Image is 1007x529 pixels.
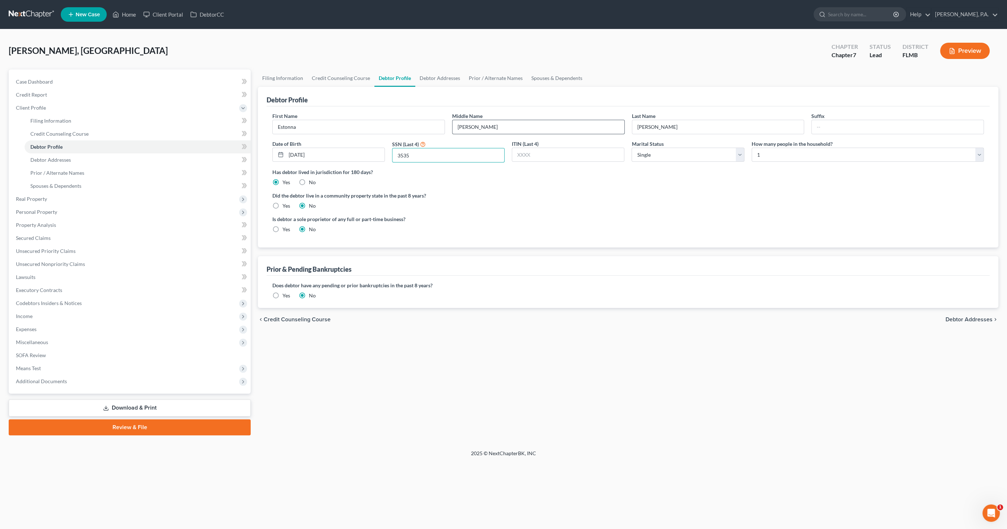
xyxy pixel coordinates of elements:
a: Review & File [9,419,251,435]
label: Suffix [811,112,825,120]
a: Download & Print [9,399,251,416]
a: Unsecured Priority Claims [10,245,251,258]
label: Does debtor have any pending or prior bankruptcies in the past 8 years? [272,282,984,289]
label: No [309,179,316,186]
input: MM/DD/YYYY [286,148,384,162]
div: Chapter [832,43,858,51]
a: Credit Counseling Course [307,69,374,87]
label: Last Name [632,112,655,120]
input: -- [632,120,804,134]
a: Debtor Addresses [415,69,464,87]
span: Debtor Addresses [30,157,71,163]
span: Credit Counseling Course [30,131,89,137]
label: Yes [282,179,290,186]
span: Personal Property [16,209,57,215]
div: Debtor Profile [267,96,308,104]
a: Prior / Alternate Names [25,166,251,179]
button: Debtor Addresses chevron_right [946,317,998,322]
label: Date of Birth [272,140,301,148]
a: Unsecured Nonpriority Claims [10,258,251,271]
label: Yes [282,226,290,233]
a: Lawsuits [10,271,251,284]
span: Credit Counseling Course [264,317,331,322]
label: Yes [282,202,290,210]
a: Debtor Profile [25,140,251,153]
label: No [309,292,316,299]
a: [PERSON_NAME], P.A. [931,8,998,21]
a: Filing Information [258,69,307,87]
a: DebtorCC [187,8,228,21]
span: Unsecured Nonpriority Claims [16,261,85,267]
div: FLMB [902,51,929,59]
span: SOFA Review [16,352,46,358]
span: Codebtors Insiders & Notices [16,300,82,306]
a: Credit Counseling Course [25,127,251,140]
span: Expenses [16,326,37,332]
input: Search by name... [828,8,894,21]
span: Miscellaneous [16,339,48,345]
div: Prior & Pending Bankruptcies [267,265,352,274]
span: New Case [76,12,100,17]
span: Client Profile [16,105,46,111]
label: ITIN (Last 4) [512,140,539,148]
i: chevron_left [258,317,264,322]
a: Prior / Alternate Names [464,69,527,87]
span: Means Test [16,365,41,371]
span: Case Dashboard [16,79,53,85]
a: Executory Contracts [10,284,251,297]
span: Prior / Alternate Names [30,170,84,176]
i: chevron_right [993,317,998,322]
span: Additional Documents [16,378,67,384]
span: Spouses & Dependents [30,183,81,189]
span: Unsecured Priority Claims [16,248,76,254]
label: Is debtor a sole proprietor of any full or part-time business? [272,215,625,223]
label: Marital Status [632,140,663,148]
a: Spouses & Dependents [527,69,587,87]
button: chevron_left Credit Counseling Course [258,317,331,322]
a: Case Dashboard [10,75,251,88]
span: Executory Contracts [16,287,62,293]
label: First Name [272,112,297,120]
div: 2025 © NextChapterBK, INC [297,450,710,463]
input: M.I [452,120,624,134]
input: XXXX [392,148,504,162]
input: XXXX [512,148,624,162]
span: Property Analysis [16,222,56,228]
a: Credit Report [10,88,251,101]
a: Debtor Profile [374,69,415,87]
a: Secured Claims [10,232,251,245]
span: Real Property [16,196,47,202]
a: Spouses & Dependents [25,179,251,192]
span: [PERSON_NAME], [GEOGRAPHIC_DATA] [9,45,168,56]
span: Debtor Profile [30,144,63,150]
input: -- [273,120,445,134]
iframe: Intercom live chat [982,504,1000,522]
a: SOFA Review [10,349,251,362]
a: Client Portal [140,8,187,21]
div: Chapter [832,51,858,59]
span: Income [16,313,33,319]
a: Help [906,8,931,21]
label: No [309,226,316,233]
span: 7 [853,51,856,58]
a: Home [109,8,140,21]
button: Preview [940,43,990,59]
label: Has debtor lived in jurisdiction for 180 days? [272,168,984,176]
label: How many people in the household? [752,140,833,148]
div: Lead [870,51,891,59]
input: -- [812,120,983,134]
a: Filing Information [25,114,251,127]
span: Credit Report [16,92,47,98]
label: Yes [282,292,290,299]
label: Middle Name [452,112,483,120]
span: 1 [997,504,1003,510]
a: Debtor Addresses [25,153,251,166]
span: Secured Claims [16,235,51,241]
label: Did the debtor live in a community property state in the past 8 years? [272,192,984,199]
span: Filing Information [30,118,71,124]
span: Debtor Addresses [946,317,993,322]
label: SSN (Last 4) [392,140,419,148]
div: Status [870,43,891,51]
div: District [902,43,929,51]
label: No [309,202,316,210]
